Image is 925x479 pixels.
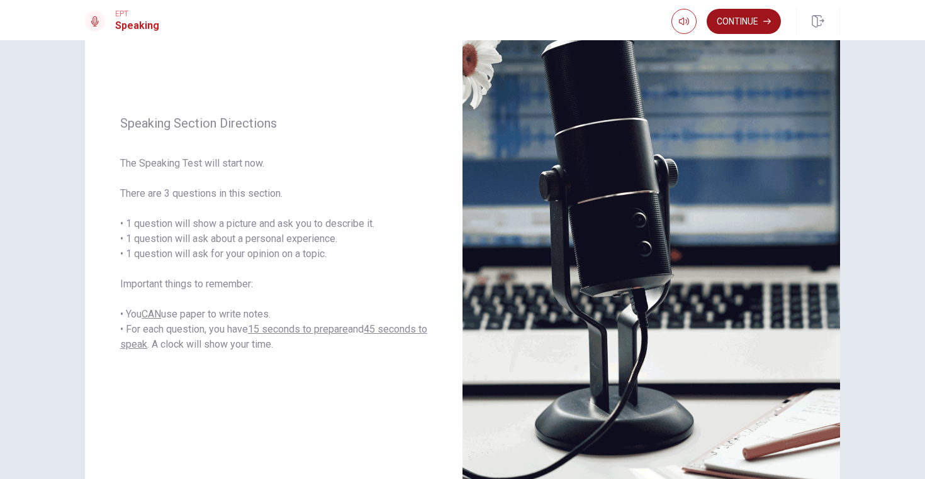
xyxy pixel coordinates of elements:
[120,116,427,131] span: Speaking Section Directions
[248,323,348,335] u: 15 seconds to prepare
[707,9,781,34] button: Continue
[120,156,427,352] span: The Speaking Test will start now. There are 3 questions in this section. • 1 question will show a...
[115,9,159,18] span: EPT
[142,308,161,320] u: CAN
[115,18,159,33] h1: Speaking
